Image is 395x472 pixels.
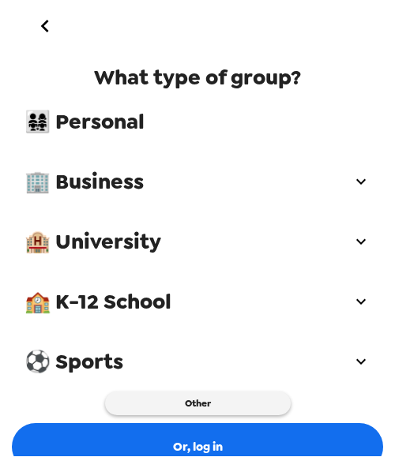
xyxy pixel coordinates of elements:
div: 🏫 K-12 School [12,278,383,325]
span: 🏨 University [24,227,352,256]
div: 🏨 University [12,218,383,265]
div: ⚽ Sports [12,338,383,385]
span: 🏢 Business [24,167,352,196]
div: 🏢 Business [12,158,383,205]
span: 👨‍👩‍👧‍👧 Personal [24,107,371,136]
button: Or, log in [12,423,383,470]
span: What type of group? [94,63,301,92]
div: 👨‍👩‍👧‍👧 Personal [12,98,383,145]
button: Other [105,391,291,415]
span: ⚽ Sports [24,347,352,376]
span: 🏫 K-12 School [24,287,352,316]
